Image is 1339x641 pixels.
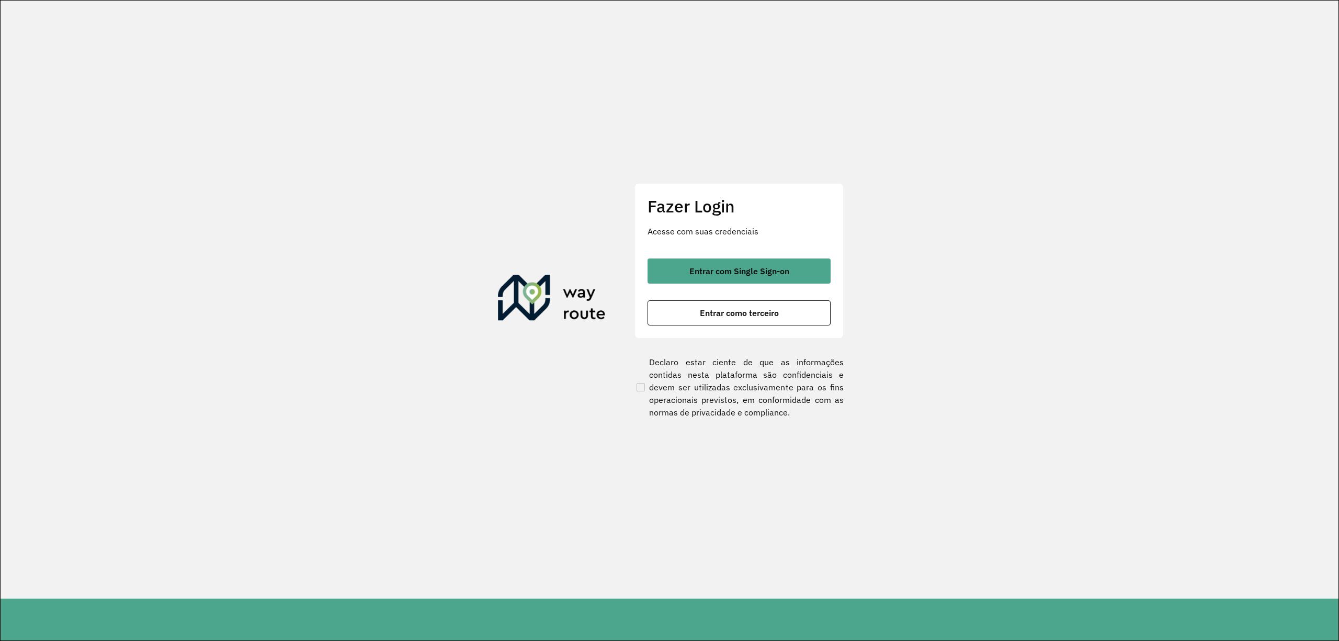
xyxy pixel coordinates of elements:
h2: Fazer Login [648,196,831,216]
p: Acesse com suas credenciais [648,225,831,238]
button: button [648,258,831,284]
img: Roteirizador AmbevTech [498,275,606,325]
span: Entrar como terceiro [700,309,779,317]
button: button [648,300,831,325]
span: Entrar com Single Sign-on [689,267,789,275]
label: Declaro estar ciente de que as informações contidas nesta plataforma são confidenciais e devem se... [634,356,844,419]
